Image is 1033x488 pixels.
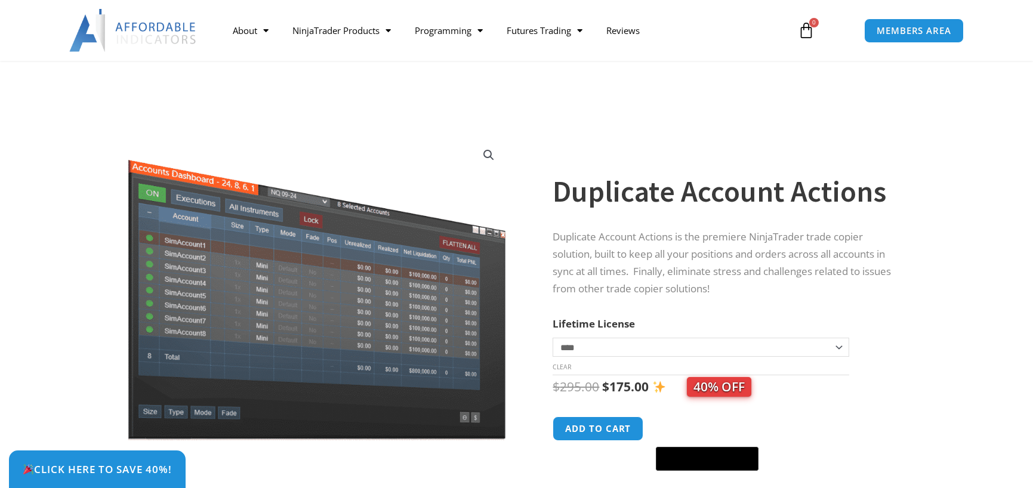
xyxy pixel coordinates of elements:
span: MEMBERS AREA [877,26,951,35]
a: MEMBERS AREA [864,18,964,43]
bdi: 175.00 [602,378,649,395]
label: Lifetime License [553,317,635,331]
a: Programming [403,17,495,44]
img: LogoAI | Affordable Indicators – NinjaTrader [69,9,198,52]
img: 🎉 [23,464,33,474]
a: Reviews [594,17,652,44]
p: Duplicate Account Actions is the premiere NinjaTrader trade copier solution, built to keep all yo... [553,228,901,298]
span: $ [553,378,560,395]
a: Clear options [553,363,571,371]
img: Screenshot 2024-08-26 15414455555 [125,135,508,440]
bdi: 295.00 [553,378,599,395]
span: Click Here to save 40%! [23,464,172,474]
a: NinjaTrader Products [280,17,403,44]
h1: Duplicate Account Actions [553,171,901,212]
nav: Menu [221,17,784,44]
img: ✨ [653,381,665,393]
span: 40% OFF [687,377,751,397]
a: 🎉Click Here to save 40%! [9,450,186,488]
a: About [221,17,280,44]
a: View full-screen image gallery [478,144,499,166]
span: $ [602,378,609,395]
a: 0 [780,13,832,48]
iframe: Secure express checkout frame [653,415,761,443]
a: Futures Trading [495,17,594,44]
button: Add to cart [553,416,643,441]
span: 0 [809,18,819,27]
button: Buy with GPay [656,447,758,471]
